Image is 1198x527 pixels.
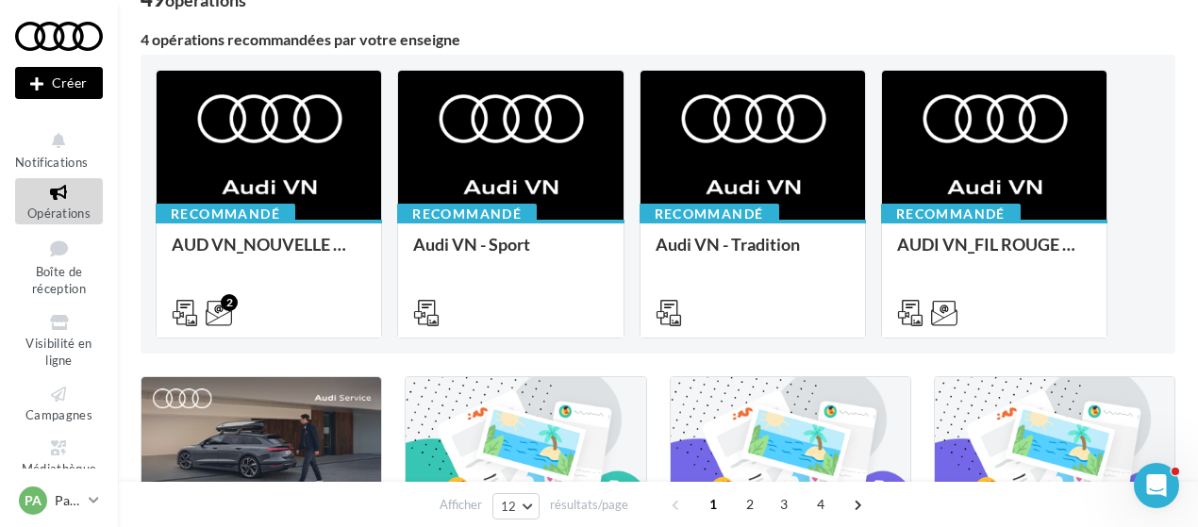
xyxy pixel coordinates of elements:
[22,461,97,476] span: Médiathèque
[492,493,541,519] button: 12
[640,204,779,224] div: Recommandé
[15,483,103,519] a: PA Partenaire Audi
[15,155,88,170] span: Notifications
[698,489,728,519] span: 1
[25,407,92,422] span: Campagnes
[15,67,103,99] button: Créer
[1134,463,1179,508] iframe: Intercom live chat
[15,308,103,372] a: Visibilité en ligne
[881,204,1021,224] div: Recommandé
[25,491,42,510] span: PA
[156,204,295,224] div: Recommandé
[32,264,86,297] span: Boîte de réception
[27,206,91,221] span: Opérations
[141,32,1175,47] div: 4 opérations recommandées par votre enseigne
[413,235,607,272] div: Audi VN - Sport
[656,235,850,272] div: Audi VN - Tradition
[769,489,799,519] span: 3
[806,489,836,519] span: 4
[15,434,103,480] a: Médiathèque
[550,496,628,514] span: résultats/page
[221,294,238,311] div: 2
[15,178,103,224] a: Opérations
[397,204,537,224] div: Recommandé
[15,380,103,426] a: Campagnes
[501,499,517,514] span: 12
[440,496,482,514] span: Afficher
[15,67,103,99] div: Nouvelle campagne
[735,489,765,519] span: 2
[897,235,1091,272] div: AUDI VN_FIL ROUGE 2025 - A1, Q2, Q3, Q5 et Q4 e-tron
[25,336,92,369] span: Visibilité en ligne
[55,491,81,510] p: Partenaire Audi
[172,235,366,272] div: AUD VN_NOUVELLE A6 e-tron
[15,232,103,301] a: Boîte de réception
